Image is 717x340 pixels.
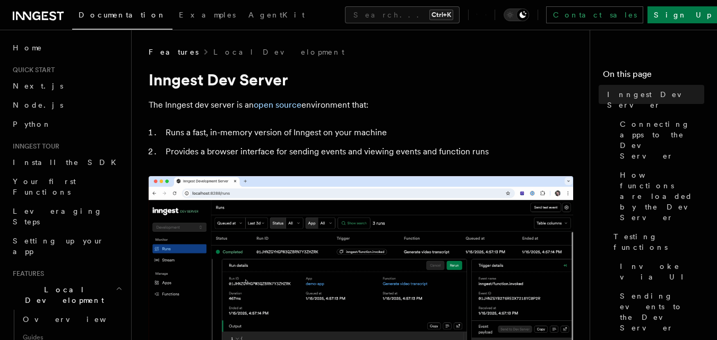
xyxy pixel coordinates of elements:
[149,70,573,89] h1: Inngest Dev Server
[620,170,704,223] span: How functions are loaded by the Dev Server
[8,66,55,74] span: Quick start
[13,120,51,128] span: Python
[504,8,529,21] button: Toggle dark mode
[609,227,704,257] a: Testing functions
[8,142,59,151] span: Inngest tour
[8,269,44,278] span: Features
[79,11,166,19] span: Documentation
[620,119,704,161] span: Connecting apps to the Dev Server
[13,237,104,256] span: Setting up your app
[149,47,198,57] span: Features
[162,144,573,159] li: Provides a browser interface for sending events and viewing events and function runs
[429,10,453,20] kbd: Ctrl+K
[620,291,704,333] span: Sending events to the Dev Server
[8,231,125,261] a: Setting up your app
[162,125,573,140] li: Runs a fast, in-memory version of Inngest on your machine
[616,257,704,286] a: Invoke via UI
[13,207,102,226] span: Leveraging Steps
[13,42,42,53] span: Home
[607,89,704,110] span: Inngest Dev Server
[19,310,125,329] a: Overview
[149,98,573,112] p: The Inngest dev server is an environment that:
[72,3,172,30] a: Documentation
[8,95,125,115] a: Node.js
[8,153,125,172] a: Install the SDK
[179,11,236,19] span: Examples
[172,3,242,29] a: Examples
[546,6,643,23] a: Contact sales
[616,286,704,337] a: Sending events to the Dev Server
[8,172,125,202] a: Your first Functions
[8,115,125,134] a: Python
[23,315,132,324] span: Overview
[13,177,76,196] span: Your first Functions
[8,280,125,310] button: Local Development
[242,3,311,29] a: AgentKit
[345,6,460,23] button: Search...Ctrl+K
[8,38,125,57] a: Home
[13,158,123,167] span: Install the SDK
[254,100,301,110] a: open source
[616,115,704,165] a: Connecting apps to the Dev Server
[603,68,704,85] h4: On this page
[8,76,125,95] a: Next.js
[248,11,305,19] span: AgentKit
[603,85,704,115] a: Inngest Dev Server
[13,82,63,90] span: Next.js
[13,101,63,109] span: Node.js
[213,47,344,57] a: Local Development
[8,202,125,231] a: Leveraging Steps
[620,261,704,282] span: Invoke via UI
[616,165,704,227] a: How functions are loaded by the Dev Server
[8,284,116,306] span: Local Development
[614,231,704,252] span: Testing functions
